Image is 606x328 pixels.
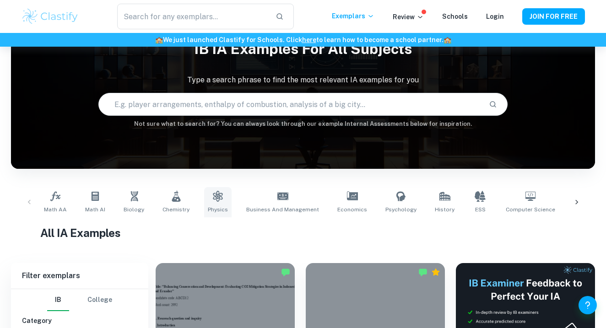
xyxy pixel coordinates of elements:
[11,119,595,129] h6: Not sure what to search for? You can always look through our example Internal Assessments below f...
[11,34,595,64] h1: IB IA examples for all subjects
[47,289,112,311] div: Filter type choice
[442,13,468,20] a: Schools
[85,205,105,214] span: Math AI
[431,268,440,277] div: Premium
[21,7,79,26] img: Clastify logo
[332,11,374,21] p: Exemplars
[302,36,316,43] a: here
[124,205,144,214] span: Biology
[11,263,148,289] h6: Filter exemplars
[435,205,454,214] span: History
[87,289,112,311] button: College
[155,36,163,43] span: 🏫
[117,4,268,29] input: Search for any exemplars...
[11,75,595,86] p: Type a search phrase to find the most relevant IA examples for you
[337,205,367,214] span: Economics
[486,13,504,20] a: Login
[40,225,566,241] h1: All IA Examples
[246,205,319,214] span: Business and Management
[385,205,417,214] span: Psychology
[522,8,585,25] button: JOIN FOR FREE
[162,205,189,214] span: Chemistry
[99,91,481,117] input: E.g. player arrangements, enthalpy of combustion, analysis of a big city...
[47,289,69,311] button: IB
[22,316,137,326] h6: Category
[44,205,67,214] span: Math AA
[281,268,290,277] img: Marked
[444,36,451,43] span: 🏫
[418,268,427,277] img: Marked
[475,205,486,214] span: ESS
[579,296,597,314] button: Help and Feedback
[2,35,604,45] h6: We just launched Clastify for Schools. Click to learn how to become a school partner.
[506,205,555,214] span: Computer Science
[485,97,501,112] button: Search
[208,205,228,214] span: Physics
[393,12,424,22] p: Review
